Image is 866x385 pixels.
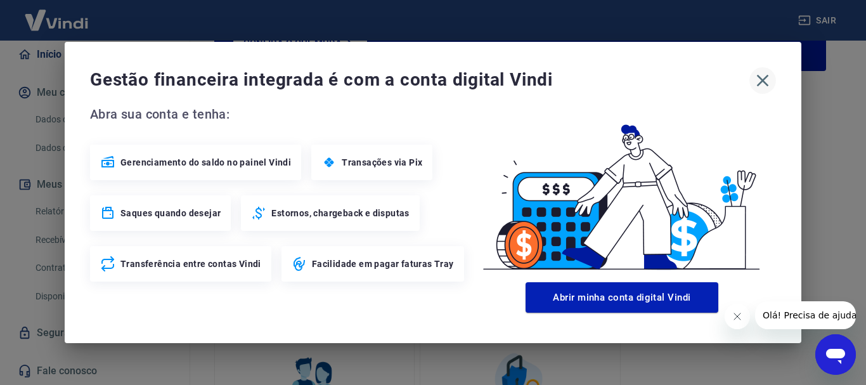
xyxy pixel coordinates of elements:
span: Estornos, chargeback e disputas [271,207,409,219]
iframe: Botão para abrir a janela de mensagens [815,334,856,375]
iframe: Mensagem da empresa [755,301,856,329]
button: Abrir minha conta digital Vindi [526,282,718,313]
span: Gerenciamento do saldo no painel Vindi [120,156,291,169]
span: Transações via Pix [342,156,422,169]
span: Abra sua conta e tenha: [90,104,468,124]
iframe: Fechar mensagem [725,304,750,329]
span: Saques quando desejar [120,207,221,219]
span: Gestão financeira integrada é com a conta digital Vindi [90,67,749,93]
img: Good Billing [468,104,776,277]
span: Facilidade em pagar faturas Tray [312,258,454,270]
span: Olá! Precisa de ajuda? [8,9,107,19]
span: Transferência entre contas Vindi [120,258,261,270]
